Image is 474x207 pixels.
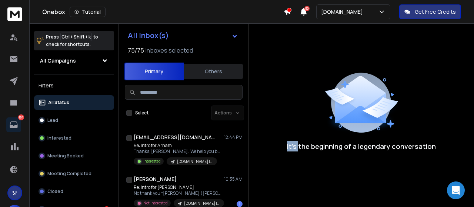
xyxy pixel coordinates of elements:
p: 184 [18,114,24,120]
button: Interested [34,131,114,146]
p: Not Interested [143,200,168,206]
p: Lead [47,117,58,123]
p: 10:35 AM [224,176,243,182]
p: Re: Intro for [PERSON_NAME] [134,184,223,190]
p: [DOMAIN_NAME] | 12.7k FB Ads [177,159,213,164]
h1: [PERSON_NAME] [134,176,177,183]
h3: Filters [34,80,114,91]
button: Primary [124,63,184,80]
p: [DOMAIN_NAME] | 12.7k FB Ads [184,201,220,206]
div: 1 [237,201,243,207]
p: Re: Intro for Arham [134,143,223,148]
button: All Campaigns [34,53,114,68]
p: Meeting Booked [47,153,84,159]
button: Get Free Credits [399,4,461,19]
h1: All Inbox(s) [128,32,169,39]
button: Meeting Booked [34,148,114,163]
p: No thank you *[PERSON_NAME] ([PERSON_NAME]) [134,190,223,196]
button: Lead [34,113,114,128]
p: Interested [143,158,161,164]
p: Interested [47,135,71,141]
button: All Status [34,95,114,110]
button: Closed [34,184,114,199]
p: Thanks, [PERSON_NAME]. We help you build [134,148,223,154]
h1: [EMAIL_ADDRESS][DOMAIN_NAME] [134,134,215,141]
span: 50 [304,6,310,11]
p: Press to check for shortcuts. [46,33,98,48]
button: Meeting Completed [34,166,114,181]
p: 12:44 PM [224,134,243,140]
p: It’s the beginning of a legendary conversation [287,141,436,151]
p: [DOMAIN_NAME] [321,8,366,16]
p: Get Free Credits [415,8,456,16]
p: Closed [47,188,63,194]
label: Select [135,110,148,116]
div: Open Intercom Messenger [447,181,465,199]
p: Meeting Completed [47,171,91,177]
span: Ctrl + Shift + k [60,33,92,41]
h1: All Campaigns [40,57,76,64]
button: Others [184,63,243,80]
h3: Inboxes selected [146,46,193,55]
button: All Inbox(s) [122,28,244,43]
div: Onebox [42,7,284,17]
p: All Status [48,100,69,106]
button: Tutorial [70,7,106,17]
a: 184 [6,117,21,132]
span: 75 / 75 [128,46,144,55]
